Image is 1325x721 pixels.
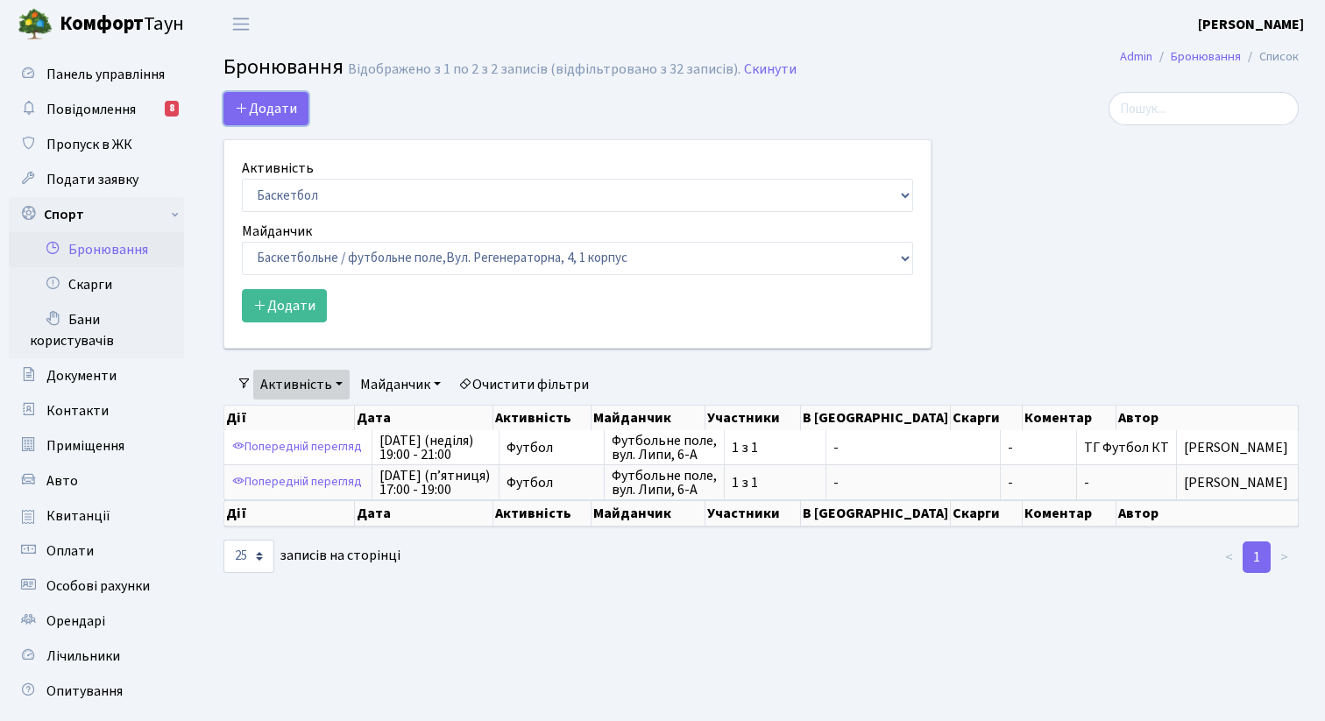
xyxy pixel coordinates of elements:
[228,434,366,461] a: Попередній перегляд
[1171,47,1241,66] a: Бронювання
[9,127,184,162] a: Пропуск в ЖК
[612,469,717,497] span: Футбольне поле, вул. Липи, 6-А
[46,135,132,154] span: Пропуск в ЖК
[9,302,184,358] a: Бани користувачів
[9,569,184,604] a: Особові рахунки
[592,500,706,527] th: Майданчик
[1084,473,1089,492] span: -
[355,500,493,527] th: Дата
[1198,14,1304,35] a: [PERSON_NAME]
[355,406,493,430] th: Дата
[348,61,740,78] div: Відображено з 1 по 2 з 2 записів (відфільтровано з 32 записів).
[1198,15,1304,34] b: [PERSON_NAME]
[46,682,123,701] span: Опитування
[9,674,184,709] a: Опитування
[223,540,274,573] select: записів на сторінці
[9,232,184,267] a: Бронювання
[223,92,308,125] button: Додати
[46,576,150,596] span: Особові рахунки
[60,10,184,39] span: Таун
[732,441,818,455] span: 1 з 1
[507,441,597,455] span: Футбол
[493,500,592,527] th: Активність
[242,158,314,179] label: Активність
[46,401,109,421] span: Контакти
[801,406,951,430] th: В [GEOGRAPHIC_DATA]
[705,406,801,430] th: Участники
[9,393,184,428] a: Контакти
[46,506,110,526] span: Квитанції
[46,100,136,119] span: Повідомлення
[744,61,797,78] a: Скинути
[60,10,144,38] b: Комфорт
[705,500,801,527] th: Участники
[242,289,327,322] button: Додати
[165,101,179,117] div: 8
[46,611,105,631] span: Орендарі
[9,428,184,463] a: Приміщення
[951,500,1023,527] th: Скарги
[46,647,120,666] span: Лічильники
[9,162,184,197] a: Подати заявку
[9,92,184,127] a: Повідомлення8
[612,434,717,462] span: Футбольне поле, вул. Липи, 6-А
[9,57,184,92] a: Панель управління
[507,476,597,490] span: Футбол
[9,639,184,674] a: Лічильники
[1184,476,1292,490] span: [PERSON_NAME]
[732,476,818,490] span: 1 з 1
[1116,406,1299,430] th: Автор
[1094,39,1325,75] nav: breadcrumb
[833,476,993,490] span: -
[1109,92,1299,125] input: Пошук...
[253,370,350,399] a: Активність
[1084,438,1169,457] span: ТГ Футбол КТ
[46,436,124,456] span: Приміщення
[1241,47,1299,67] li: Список
[1116,500,1299,527] th: Автор
[46,65,165,84] span: Панель управління
[353,370,448,399] a: Майданчик
[1120,47,1152,66] a: Admin
[451,370,596,399] a: Очистити фільтри
[223,540,400,573] label: записів на сторінці
[9,498,184,534] a: Квитанції
[223,52,344,82] span: Бронювання
[1184,441,1292,455] span: [PERSON_NAME]
[18,7,53,42] img: logo.png
[379,469,491,497] span: [DATE] (п’ятниця) 17:00 - 19:00
[46,541,94,561] span: Оплати
[46,170,138,189] span: Подати заявку
[379,434,491,462] span: [DATE] (неділя) 19:00 - 21:00
[592,406,706,430] th: Майданчик
[219,10,263,39] button: Переключити навігацію
[1008,476,1069,490] span: -
[1023,500,1116,527] th: Коментар
[228,469,366,496] a: Попередній перегляд
[1023,406,1116,430] th: Коментар
[9,534,184,569] a: Оплати
[833,441,993,455] span: -
[493,406,592,430] th: Активність
[224,406,355,430] th: Дії
[9,463,184,498] a: Авто
[951,406,1023,430] th: Скарги
[242,221,312,242] label: Майданчик
[1243,541,1271,573] a: 1
[46,471,78,491] span: Авто
[801,500,951,527] th: В [GEOGRAPHIC_DATA]
[9,267,184,302] a: Скарги
[46,366,117,385] span: Документи
[1008,441,1069,455] span: -
[9,358,184,393] a: Документи
[9,197,184,232] a: Спорт
[9,604,184,639] a: Орендарі
[224,500,355,527] th: Дії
